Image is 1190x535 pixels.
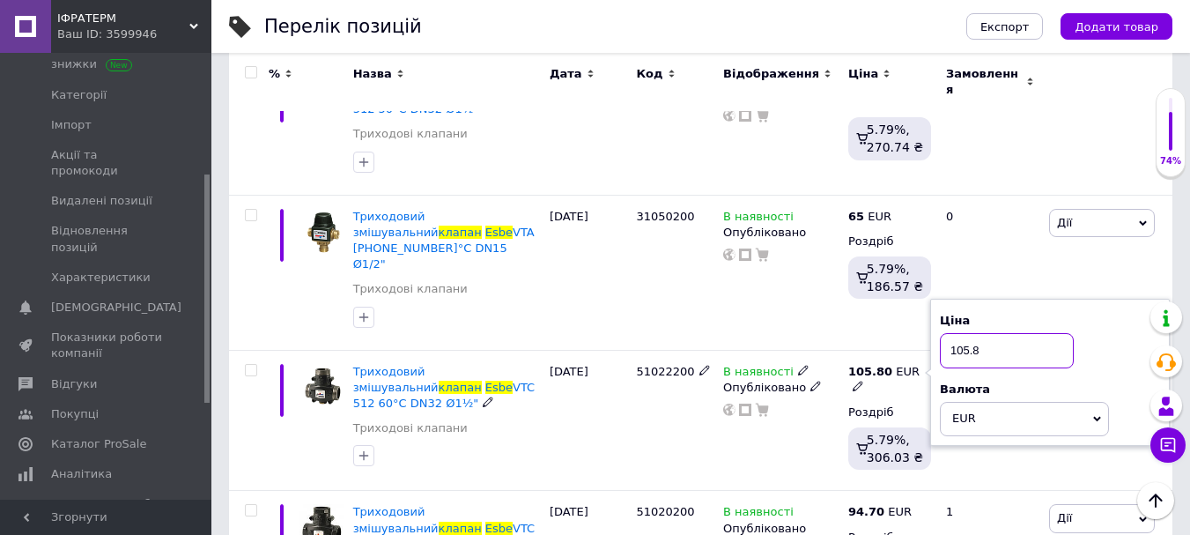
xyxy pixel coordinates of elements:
span: Інструменти веб-майстра та SEO [51,496,163,528]
div: Перелік позицій [264,18,422,36]
span: Видалені позиції [51,193,152,209]
img: Трехходовой смесительный клапан Esbe VTC 512 60°C DN32 Ø1½" [299,364,344,409]
a: Триходові клапани [353,126,468,142]
span: Esbe [485,381,513,394]
div: EUR [848,364,931,396]
div: Ваш ID: 3599946 [57,26,211,42]
span: Замовлення [946,66,1022,98]
span: 51020200 [636,505,694,518]
b: 65 [848,210,864,223]
span: Назва [353,66,392,82]
div: Роздріб [848,405,931,420]
button: Експорт [966,13,1044,40]
span: Триходовий змішувальний [353,365,439,394]
span: клапан [439,522,482,535]
span: VTA [PHONE_NUMBER]°C DN15 Ø1/2" [353,226,535,271]
span: % [269,66,280,82]
span: Код [636,66,662,82]
span: клапан [439,226,482,239]
span: EUR [952,412,976,425]
div: Ціна [940,313,1160,329]
span: 5.79%, 270.74 ₴ [867,123,923,154]
span: Покупці [51,406,99,422]
span: Показники роботи компанії [51,330,163,361]
span: Дата [550,66,582,82]
span: Аналітика [51,466,112,482]
a: Триходовий змішувальнийклапанEsbeVTC 512 60°C DN32 Ø1½" [353,365,536,410]
span: Каталог ProSale [51,436,146,452]
a: Триходові клапани [353,281,468,297]
a: Триходові клапани [353,420,468,436]
button: Чат з покупцем [1150,427,1186,463]
span: 5.79%, 186.57 ₴ [867,262,923,294]
span: Додати товар [1075,20,1158,33]
span: Сезонні знижки [51,41,163,72]
b: 105.80 [848,365,892,378]
button: Додати товар [1061,13,1172,40]
span: Esbe [485,522,513,535]
span: Триходовий змішувальний [353,210,439,239]
span: VTC 512 60°C DN32 Ø1½" [353,381,536,410]
div: EUR [848,504,912,520]
span: Esbe [485,226,513,239]
div: [DATE] [545,195,632,350]
span: [DEMOGRAPHIC_DATA] [51,300,181,316]
span: ІФРАТЕРМ [57,11,189,26]
span: Дії [1057,216,1072,229]
span: Відгуки [51,376,97,392]
div: Роздріб [848,234,931,249]
button: Наверх [1137,482,1174,519]
div: Опубліковано [723,225,839,241]
span: Характеристики [51,270,151,286]
span: Категорії [51,87,107,103]
span: Акції та промокоди [51,147,163,179]
div: EUR [848,209,891,225]
div: [DATE] [545,56,632,195]
span: 31050200 [636,210,694,223]
div: 0 [935,195,1045,350]
span: 51022200 [636,365,694,378]
div: [DATE] [545,350,632,491]
div: Валюта [940,382,1160,398]
b: 94.70 [848,505,884,518]
img: Трехходовой смесительный клапан Esbe VTA 312 35-60°C DN15 Ø1/2" [299,209,344,254]
a: Триходовий змішувальнийклапанEsbeVTA [PHONE_NUMBER]°C DN15 Ø1/2" [353,210,535,271]
span: Експорт [980,20,1030,33]
span: Відновлення позицій [51,223,163,255]
span: В наявності [723,505,794,524]
div: 0 [935,56,1045,195]
span: Імпорт [51,117,92,133]
span: В наявності [723,365,794,383]
span: Відображення [723,66,819,82]
span: Дії [1057,511,1072,524]
span: В наявності [723,210,794,228]
div: Опубліковано [723,380,839,396]
span: Ціна [848,66,878,82]
span: 5.79%, 306.03 ₴ [867,433,923,464]
span: клапан [439,381,482,394]
div: 74% [1157,155,1185,167]
span: Триходовий змішувальний [353,505,439,534]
